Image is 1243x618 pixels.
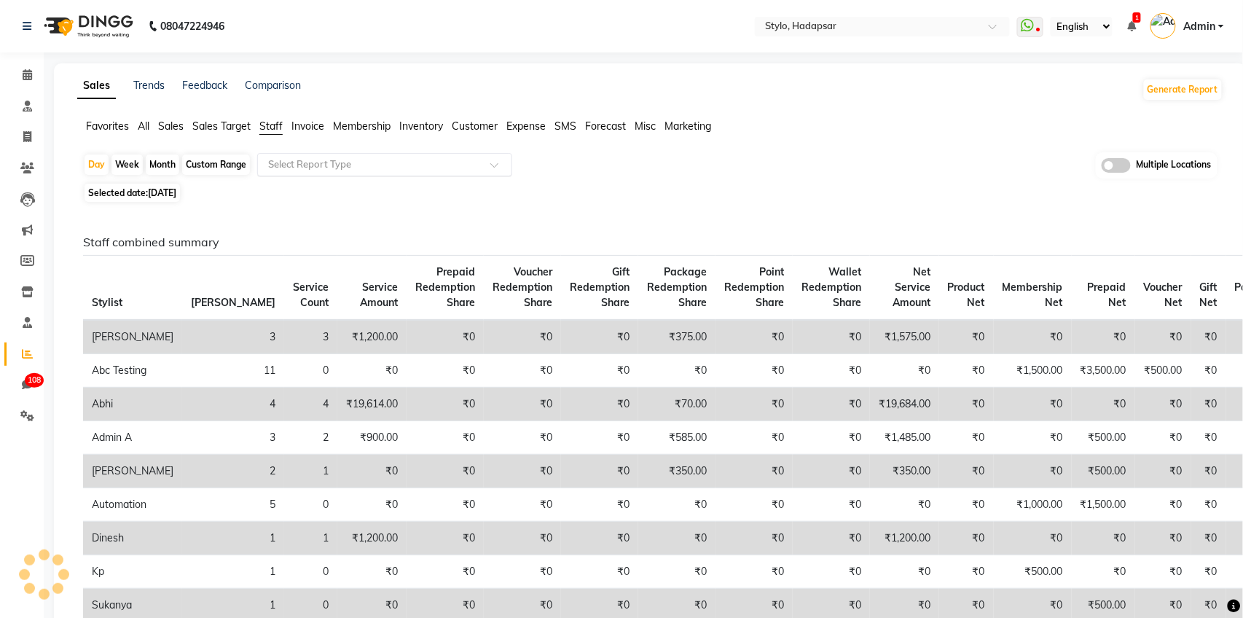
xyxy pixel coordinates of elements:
[1072,421,1135,455] td: ₹500.00
[638,455,715,488] td: ₹350.00
[715,555,793,589] td: ₹0
[111,154,143,175] div: Week
[415,265,475,309] span: Prepaid Redemption Share
[407,488,484,522] td: ₹0
[484,455,561,488] td: ₹0
[638,421,715,455] td: ₹585.00
[1191,421,1226,455] td: ₹0
[1137,158,1212,173] span: Multiple Locations
[83,488,182,522] td: Automation
[25,373,44,388] span: 108
[1191,455,1226,488] td: ₹0
[561,555,638,589] td: ₹0
[452,120,498,133] span: Customer
[1191,354,1226,388] td: ₹0
[638,555,715,589] td: ₹0
[939,421,994,455] td: ₹0
[893,265,930,309] span: Net Service Amount
[407,455,484,488] td: ₹0
[994,455,1072,488] td: ₹0
[83,320,182,354] td: [PERSON_NAME]
[939,522,994,555] td: ₹0
[939,555,994,589] td: ₹0
[85,154,109,175] div: Day
[939,354,994,388] td: ₹0
[337,388,407,421] td: ₹19,614.00
[245,79,301,92] a: Comparison
[994,555,1072,589] td: ₹500.00
[561,421,638,455] td: ₹0
[793,320,870,354] td: ₹0
[638,354,715,388] td: ₹0
[561,354,638,388] td: ₹0
[493,265,552,309] span: Voucher Redemption Share
[870,388,939,421] td: ₹19,684.00
[1072,354,1135,388] td: ₹3,500.00
[293,281,329,309] span: Service Count
[407,555,484,589] td: ₹0
[284,354,337,388] td: 0
[182,320,284,354] td: 3
[1191,388,1226,421] td: ₹0
[939,388,994,421] td: ₹0
[793,555,870,589] td: ₹0
[561,388,638,421] td: ₹0
[182,421,284,455] td: 3
[994,388,1072,421] td: ₹0
[561,455,638,488] td: ₹0
[484,354,561,388] td: ₹0
[1191,320,1226,354] td: ₹0
[570,265,630,309] span: Gift Redemption Share
[793,354,870,388] td: ₹0
[284,320,337,354] td: 3
[635,120,656,133] span: Misc
[148,187,176,198] span: [DATE]
[284,555,337,589] td: 0
[994,488,1072,522] td: ₹1,000.00
[407,522,484,555] td: ₹0
[83,235,1212,249] h6: Staff combined summary
[1135,421,1191,455] td: ₹0
[793,488,870,522] td: ₹0
[83,455,182,488] td: [PERSON_NAME]
[801,265,861,309] span: Wallet Redemption Share
[1200,281,1217,309] span: Gift Net
[870,354,939,388] td: ₹0
[1133,12,1141,23] span: 1
[182,555,284,589] td: 1
[870,488,939,522] td: ₹0
[1144,79,1222,100] button: Generate Report
[1135,455,1191,488] td: ₹0
[484,388,561,421] td: ₹0
[1191,555,1226,589] td: ₹0
[561,320,638,354] td: ₹0
[664,120,711,133] span: Marketing
[407,388,484,421] td: ₹0
[561,522,638,555] td: ₹0
[259,120,283,133] span: Staff
[994,354,1072,388] td: ₹1,500.00
[333,120,391,133] span: Membership
[1191,522,1226,555] td: ₹0
[337,354,407,388] td: ₹0
[182,388,284,421] td: 4
[1072,555,1135,589] td: ₹0
[1072,455,1135,488] td: ₹500.00
[948,281,985,309] span: Product Net
[1072,522,1135,555] td: ₹0
[870,522,939,555] td: ₹1,200.00
[638,522,715,555] td: ₹0
[1003,281,1063,309] span: Membership Net
[1088,281,1126,309] span: Prepaid Net
[793,421,870,455] td: ₹0
[715,354,793,388] td: ₹0
[1135,555,1191,589] td: ₹0
[192,120,251,133] span: Sales Target
[484,421,561,455] td: ₹0
[939,488,994,522] td: ₹0
[715,455,793,488] td: ₹0
[939,455,994,488] td: ₹0
[870,421,939,455] td: ₹1,485.00
[715,421,793,455] td: ₹0
[1135,388,1191,421] td: ₹0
